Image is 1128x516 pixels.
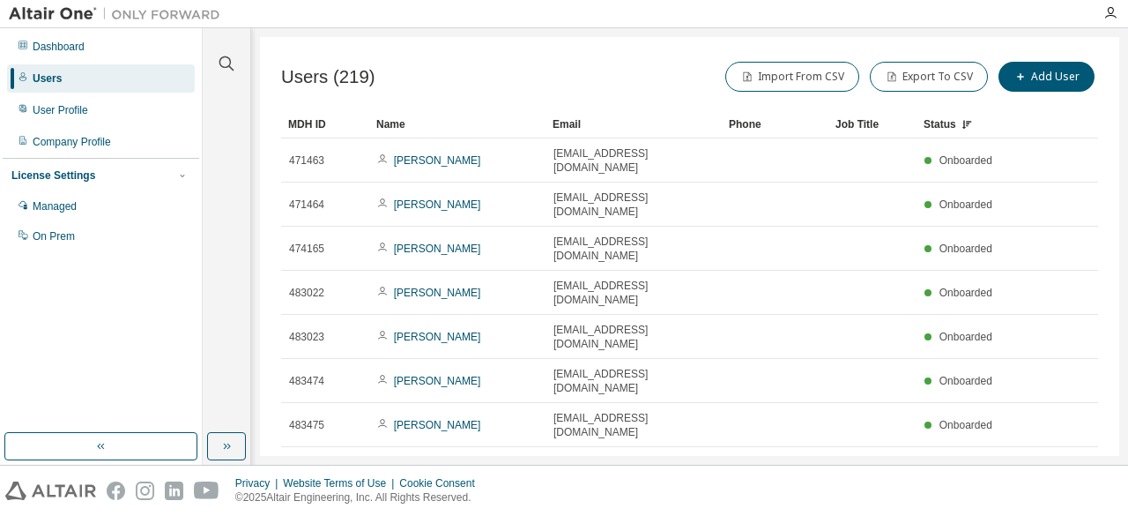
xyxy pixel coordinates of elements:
img: youtube.svg [194,482,219,500]
div: MDH ID [288,110,362,138]
span: Onboarded [939,243,992,255]
div: Name [376,110,538,138]
a: [PERSON_NAME] [394,331,481,343]
div: Phone [729,110,821,138]
span: Users (219) [281,67,375,87]
span: 474165 [289,242,324,256]
span: [EMAIL_ADDRESS][DOMAIN_NAME] [553,279,714,307]
span: Onboarded [939,331,992,343]
span: [EMAIL_ADDRESS][DOMAIN_NAME] [553,367,714,395]
img: Altair One [9,5,229,23]
span: 483475 [289,418,324,432]
div: Cookie Consent [399,476,485,490]
a: [PERSON_NAME] [394,198,481,211]
div: Job Title [835,110,909,138]
div: Privacy [235,476,283,490]
span: Onboarded [939,419,992,431]
span: [EMAIL_ADDRESS][DOMAIN_NAME] [553,146,714,175]
div: License Settings [11,168,95,183]
img: linkedin.svg [165,482,183,500]
div: Managed [33,199,77,213]
span: [EMAIL_ADDRESS][DOMAIN_NAME] [553,323,714,351]
div: Users [33,71,62,86]
button: Add User [998,62,1095,92]
div: Company Profile [33,135,111,149]
a: [PERSON_NAME] [394,375,481,387]
div: Dashboard [33,40,85,54]
span: [EMAIL_ADDRESS][DOMAIN_NAME] [553,235,714,263]
span: Onboarded [939,198,992,211]
span: Onboarded [939,375,992,387]
button: Export To CSV [870,62,988,92]
span: Onboarded [939,154,992,167]
div: Status [924,110,998,138]
span: 483022 [289,286,324,300]
span: 483023 [289,330,324,344]
span: Onboarded [939,287,992,299]
a: [PERSON_NAME] [394,243,481,255]
button: Import From CSV [725,62,859,92]
div: On Prem [33,229,75,243]
p: © 2025 Altair Engineering, Inc. All Rights Reserved. [235,490,486,505]
span: [EMAIL_ADDRESS][DOMAIN_NAME] [553,411,714,439]
span: 483474 [289,374,324,388]
a: [PERSON_NAME] [394,419,481,431]
img: instagram.svg [136,482,154,500]
a: [PERSON_NAME] [394,287,481,299]
a: [PERSON_NAME] [394,154,481,167]
div: Email [553,110,715,138]
span: [EMAIL_ADDRESS][DOMAIN_NAME] [553,191,714,219]
div: User Profile [33,103,88,117]
span: 471464 [289,198,324,212]
div: Website Terms of Use [283,476,399,490]
span: 471463 [289,153,324,168]
img: altair_logo.svg [5,482,96,500]
img: facebook.svg [107,482,125,500]
span: [EMAIL_ADDRESS][DOMAIN_NAME] [553,455,714,483]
